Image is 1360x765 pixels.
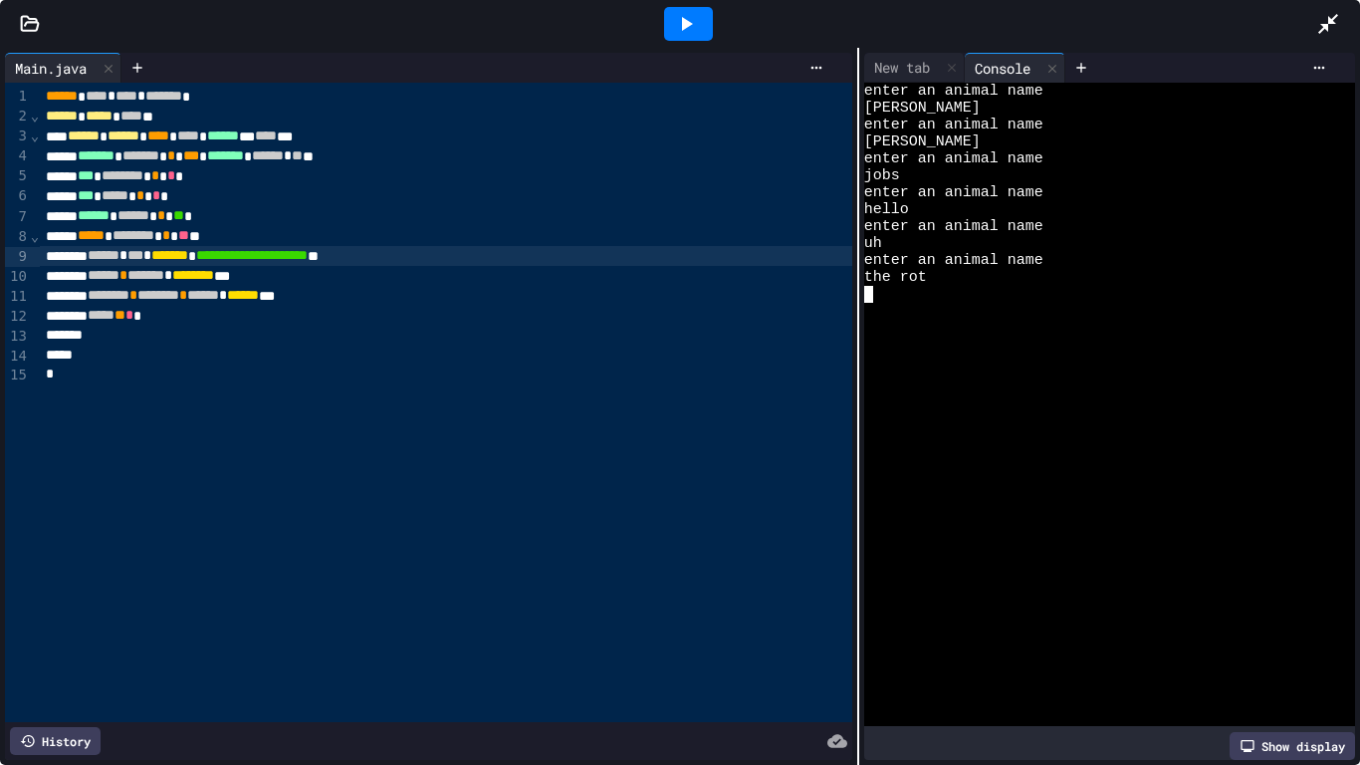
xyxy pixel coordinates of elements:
span: [PERSON_NAME] [864,133,981,150]
span: enter an animal name [864,83,1043,100]
span: enter an animal name [864,117,1043,133]
span: enter an animal name [864,252,1043,269]
div: Chat with us now!Close [8,8,137,127]
span: [PERSON_NAME] [864,100,981,117]
span: uh [864,235,882,252]
span: enter an animal name [864,184,1043,201]
span: jobs [864,167,900,184]
span: enter an animal name [864,218,1043,235]
span: hello [864,201,909,218]
span: the rot [864,269,927,286]
span: enter an animal name [864,150,1043,167]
